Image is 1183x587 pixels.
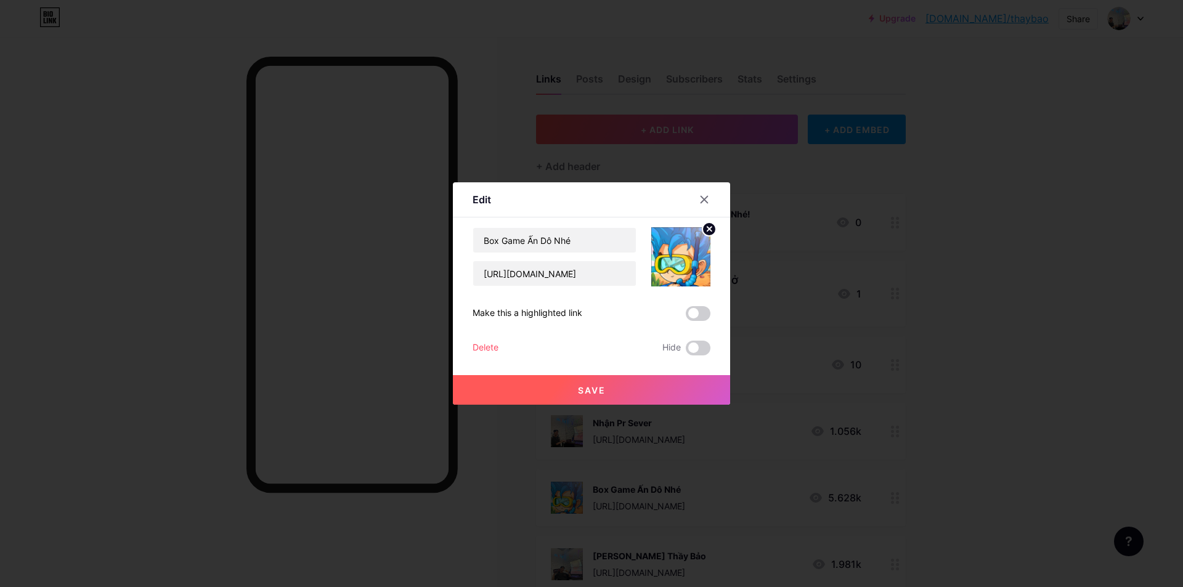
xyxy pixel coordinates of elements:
[578,385,606,395] span: Save
[473,192,491,207] div: Edit
[473,261,636,286] input: URL
[473,306,582,321] div: Make this a highlighted link
[651,227,710,286] img: link_thumbnail
[453,375,730,405] button: Save
[473,341,498,355] div: Delete
[473,228,636,253] input: Title
[662,341,681,355] span: Hide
